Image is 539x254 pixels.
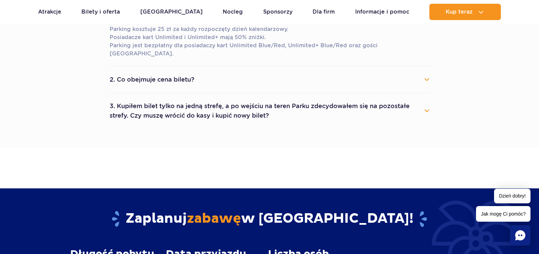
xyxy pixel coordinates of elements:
[110,25,430,58] p: Parking kosztuje 25 zł za każdy rozpoczęty dzień kalendarzowy. Posiadacze kart Unlimited i Unlimi...
[110,99,430,123] button: 3. Kupiłem bilet tylko na jedną strefę, a po wejściu na teren Parku zdecydowałem się na pozostałe...
[110,72,430,87] button: 2. Co obejmuje cena biletu?
[355,4,409,20] a: Informacje i pomoc
[510,225,530,245] div: Chat
[223,4,243,20] a: Nocleg
[81,4,120,20] a: Bilety i oferta
[476,206,530,222] span: Jak mogę Ci pomóc?
[494,189,530,203] span: Dzień dobry!
[187,210,241,227] span: zabawę
[70,210,469,228] h2: Zaplanuj w [GEOGRAPHIC_DATA]!
[140,4,203,20] a: [GEOGRAPHIC_DATA]
[263,4,292,20] a: Sponsorzy
[446,9,473,15] span: Kup teraz
[429,4,501,20] button: Kup teraz
[38,4,61,20] a: Atrakcje
[313,4,335,20] a: Dla firm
